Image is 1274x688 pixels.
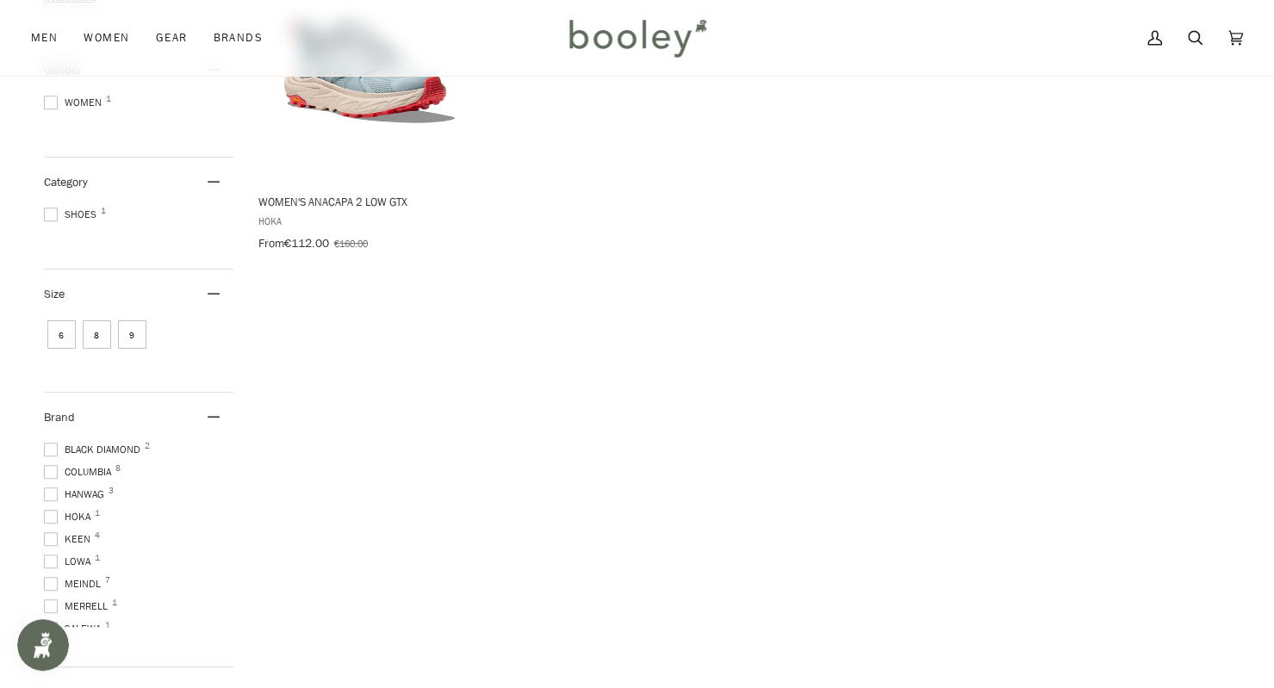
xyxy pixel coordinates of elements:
[44,442,146,457] span: Black Diamond
[156,29,188,46] span: Gear
[258,235,284,251] span: From
[44,487,109,502] span: Hanwag
[284,235,329,251] span: €112.00
[115,464,121,473] span: 8
[17,619,69,671] iframe: Button to open loyalty program pop-up
[44,174,88,190] span: Category
[562,13,712,63] img: Booley
[258,214,482,228] span: Hoka
[109,487,114,495] span: 3
[44,207,102,222] span: Shoes
[44,621,106,636] span: Salewa
[47,320,76,349] span: Size: 6
[213,29,263,46] span: Brands
[95,531,100,540] span: 4
[44,509,96,524] span: Hoka
[118,320,146,349] span: Size: 9
[145,442,150,450] span: 2
[101,207,106,215] span: 1
[44,598,113,614] span: Merrell
[44,464,116,480] span: Columbia
[44,286,65,302] span: Size
[258,194,482,209] span: Women's Anacapa 2 Low GTX
[106,95,111,103] span: 1
[105,576,110,585] span: 7
[44,576,106,592] span: Meindl
[83,320,111,349] span: Size: 8
[31,29,58,46] span: Men
[44,554,96,569] span: Lowa
[44,409,75,425] span: Brand
[112,598,117,607] span: 1
[334,236,368,251] span: €160.00
[44,95,107,110] span: Women
[105,621,110,629] span: 1
[95,554,100,562] span: 1
[84,29,129,46] span: Women
[44,531,96,547] span: Keen
[95,509,100,518] span: 1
